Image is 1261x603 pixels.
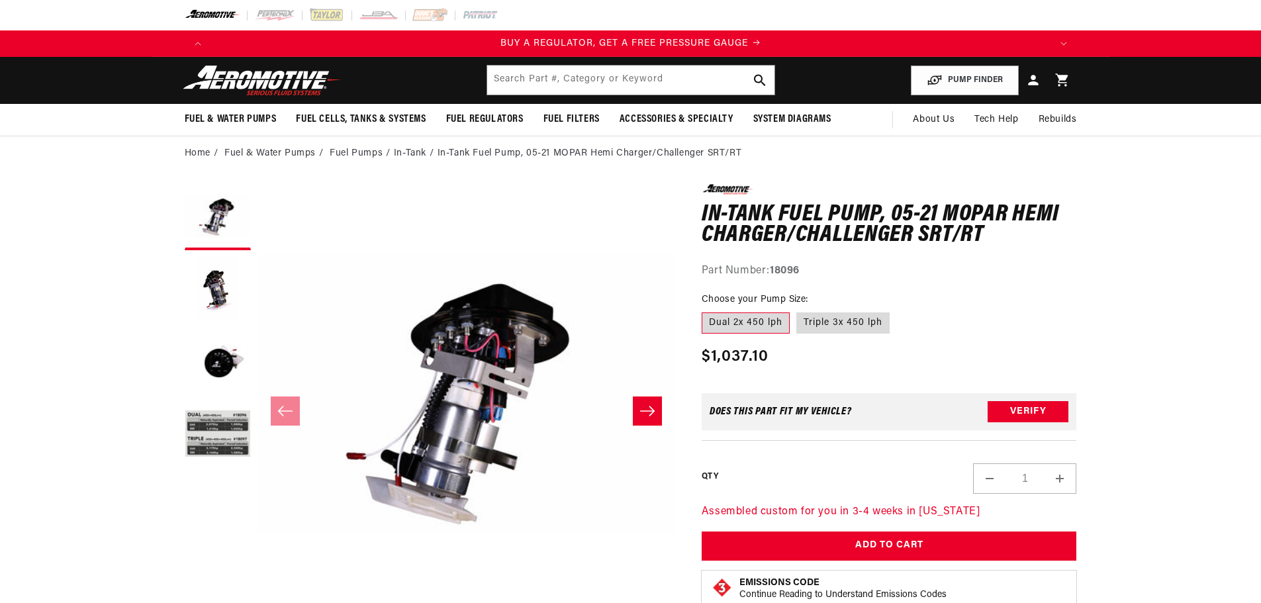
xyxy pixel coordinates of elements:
button: Translation missing: en.sections.announcements.next_announcement [1051,30,1077,57]
img: Aeromotive [179,65,345,96]
slideshow-component: Translation missing: en.sections.announcements.announcement_bar [152,30,1110,57]
p: Assembled custom for you in 3-4 weeks in [US_STATE] [702,504,1077,521]
li: In-Tank Fuel Pump, 05-21 MOPAR Hemi Charger/Challenger SRT/RT [438,146,742,161]
span: Tech Help [974,113,1018,127]
button: search button [745,66,774,95]
button: Slide right [633,396,662,426]
button: Load image 1 in gallery view [185,184,251,250]
summary: Accessories & Specialty [610,104,743,135]
label: Dual 2x 450 lph [702,312,790,334]
summary: Fuel Regulators [436,104,534,135]
summary: Rebuilds [1029,104,1087,136]
summary: System Diagrams [743,104,841,135]
li: In-Tank [394,146,438,161]
div: Announcement [211,36,1051,51]
span: Rebuilds [1039,113,1077,127]
span: About Us [913,115,955,124]
button: Translation missing: en.sections.announcements.previous_announcement [185,30,211,57]
img: Emissions code [712,577,733,598]
legend: Choose your Pump Size: [702,293,810,306]
h1: In-Tank Fuel Pump, 05-21 MOPAR Hemi Charger/Challenger SRT/RT [702,205,1077,246]
summary: Fuel Filters [534,104,610,135]
label: Triple 3x 450 lph [796,312,890,334]
span: BUY A REGULATOR, GET A FREE PRESSURE GAUGE [500,38,748,48]
nav: breadcrumbs [185,146,1077,161]
button: PUMP FINDER [911,66,1019,95]
button: Load image 3 in gallery view [185,330,251,396]
p: Continue Reading to Understand Emissions Codes [739,589,947,601]
span: Fuel & Water Pumps [185,113,277,126]
a: Fuel & Water Pumps [224,146,316,161]
div: 1 of 4 [211,36,1051,51]
span: System Diagrams [753,113,831,126]
strong: 18096 [770,265,800,276]
button: Load image 4 in gallery view [185,402,251,469]
summary: Fuel Cells, Tanks & Systems [286,104,436,135]
summary: Fuel & Water Pumps [175,104,287,135]
span: Fuel Filters [543,113,600,126]
a: BUY A REGULATOR, GET A FREE PRESSURE GAUGE [211,36,1051,51]
span: $1,037.10 [702,345,769,369]
button: Verify [988,401,1068,422]
div: Does This part fit My vehicle? [710,406,852,417]
button: Add to Cart [702,532,1077,561]
button: Emissions CodeContinue Reading to Understand Emissions Codes [739,577,947,601]
button: Load image 2 in gallery view [185,257,251,323]
span: Fuel Regulators [446,113,524,126]
button: Slide left [271,396,300,426]
a: About Us [903,104,964,136]
a: Home [185,146,210,161]
span: Fuel Cells, Tanks & Systems [296,113,426,126]
label: QTY [702,471,718,483]
a: Fuel Pumps [330,146,383,161]
summary: Tech Help [964,104,1028,136]
input: Search by Part Number, Category or Keyword [487,66,774,95]
strong: Emissions Code [739,578,819,588]
span: Accessories & Specialty [620,113,733,126]
div: Part Number: [702,263,1077,280]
